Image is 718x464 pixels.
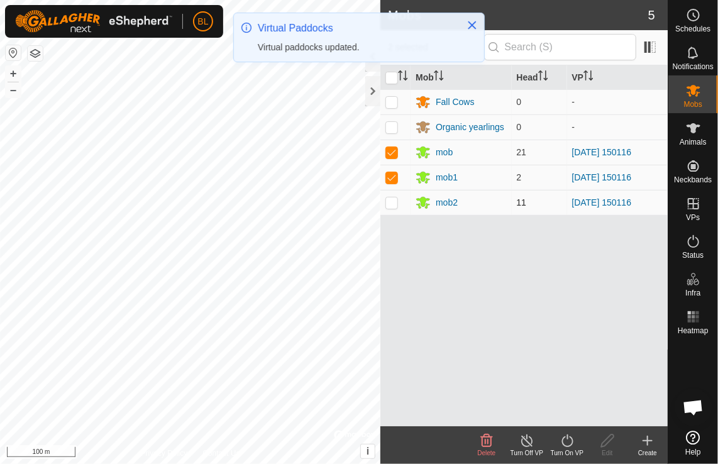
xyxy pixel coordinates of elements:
p-sorticon: Activate to sort [398,72,408,82]
div: Virtual paddocks updated. [258,41,454,54]
button: – [6,82,21,97]
p-sorticon: Activate to sort [538,72,548,82]
span: 11 [517,197,527,207]
span: Heatmap [678,327,709,334]
button: Reset Map [6,45,21,60]
div: mob [436,146,453,159]
span: Animals [680,138,707,146]
div: Fall Cows [436,96,474,109]
img: Gallagher Logo [15,10,172,33]
span: Neckbands [674,176,712,184]
div: Create [627,448,668,458]
div: Organic yearlings [436,121,504,134]
button: Map Layers [28,46,43,61]
th: Mob [411,65,511,90]
span: 0 [517,97,522,107]
div: Turn On VP [547,448,587,458]
div: Open chat [675,389,712,426]
a: [DATE] 150116 [572,147,632,157]
div: Edit [587,448,627,458]
span: Delete [478,450,496,456]
a: Contact Us [202,448,240,459]
td: - [567,89,668,114]
p-sorticon: Activate to sort [583,72,594,82]
div: mob1 [436,171,458,184]
a: [DATE] 150116 [572,172,632,182]
h2: Mobs [388,8,648,23]
th: VP [567,65,668,90]
p-sorticon: Activate to sort [434,72,444,82]
span: Schedules [675,25,710,33]
span: Status [682,251,704,259]
span: VPs [686,214,700,221]
div: Turn Off VP [507,448,547,458]
span: 0 [517,122,522,132]
div: mob2 [436,196,458,209]
span: 21 [517,147,527,157]
span: 2 [517,172,522,182]
span: Help [685,448,701,456]
button: i [361,445,375,458]
span: i [367,446,369,456]
div: Virtual Paddocks [258,21,454,36]
th: Head [512,65,567,90]
td: - [567,114,668,140]
span: 5 [648,6,655,25]
span: BL [197,15,208,28]
a: Privacy Policy [141,448,188,459]
input: Search (S) [484,34,636,60]
button: Close [463,16,481,34]
span: Notifications [673,63,714,70]
span: Mobs [684,101,702,108]
button: + [6,66,21,81]
span: Infra [685,289,700,297]
a: Help [668,426,718,461]
a: [DATE] 150116 [572,197,632,207]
